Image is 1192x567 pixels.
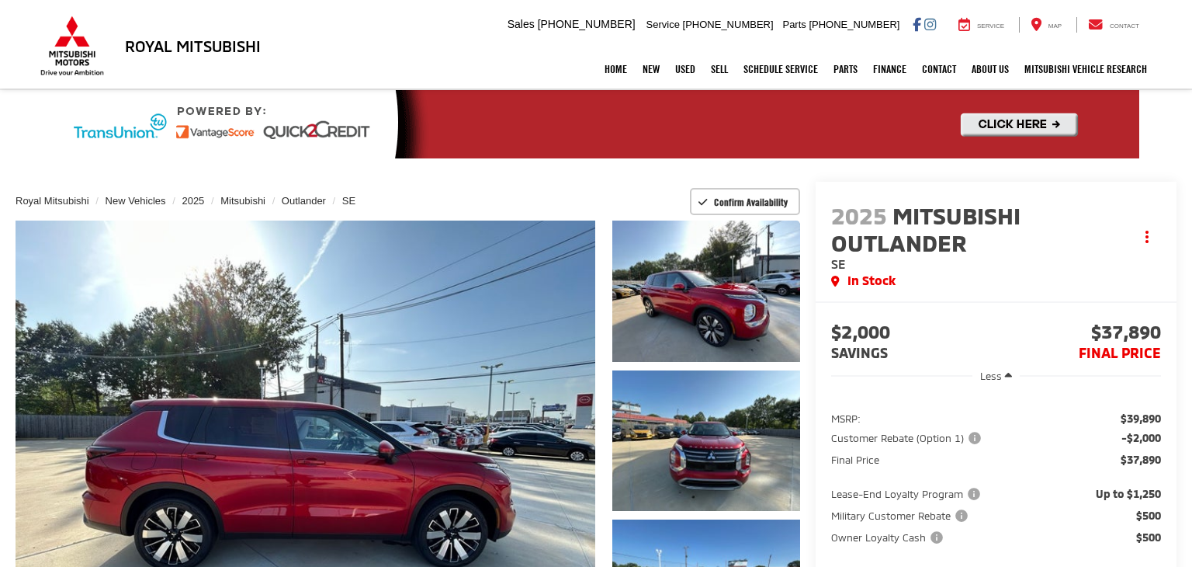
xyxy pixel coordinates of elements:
span: [PHONE_NUMBER] [809,19,899,30]
span: Confirm Availability [714,196,788,208]
span: FINAL PRICE [1079,344,1161,361]
a: Facebook: Click to visit our Facebook page [913,18,921,30]
span: $39,890 [1121,411,1161,426]
span: Customer Rebate (Option 1) [831,430,984,446]
button: Actions [1134,224,1161,251]
img: 2025 Mitsubishi Outlander SE [610,369,802,513]
span: Final Price [831,452,879,468]
span: Service [646,19,680,30]
a: New Vehicles [106,195,166,207]
button: Lease-End Loyalty Program [831,486,986,502]
button: Less [972,362,1020,390]
a: Contact [914,50,964,89]
span: Service [977,23,1004,30]
a: About Us [964,50,1017,89]
img: 2025 Mitsubishi Outlander SE [610,219,802,364]
a: Service [947,17,1016,33]
span: -$2,000 [1121,430,1161,446]
a: Schedule Service: Opens in a new tab [736,50,826,89]
span: dropdown dots [1145,231,1149,243]
span: Less [980,370,1002,382]
span: [PHONE_NUMBER] [538,18,636,30]
span: Map [1048,23,1062,30]
span: SE [831,256,846,271]
span: $2,000 [831,322,996,346]
a: Finance [865,50,914,89]
button: Customer Rebate (Option 1) [831,430,986,446]
span: $500 [1136,508,1161,524]
a: Home [597,50,635,89]
button: Owner Loyalty Cash [831,530,948,545]
button: Military Customer Rebate [831,508,973,524]
img: Mitsubishi [37,16,107,76]
span: Up to $1,250 [1096,486,1161,502]
span: Mitsubishi Outlander [831,201,1020,256]
a: New [635,50,667,89]
a: Instagram: Click to visit our Instagram page [924,18,936,30]
h3: Royal Mitsubishi [125,37,261,54]
a: Outlander [282,195,326,207]
button: Confirm Availability [690,188,801,215]
a: Expand Photo 1 [612,221,800,362]
a: Mitsubishi Vehicle Research [1017,50,1155,89]
span: $500 [1136,530,1161,545]
span: Military Customer Rebate [831,508,971,524]
span: Sales [508,18,535,30]
a: Expand Photo 2 [612,370,800,512]
span: Contact [1110,23,1139,30]
span: In Stock [847,272,896,290]
span: 2025 [831,201,887,229]
a: Parts: Opens in a new tab [826,50,865,89]
a: Royal Mitsubishi [16,195,89,207]
span: $37,890 [996,322,1161,346]
span: Owner Loyalty Cash [831,530,946,545]
a: Map [1019,17,1073,33]
span: SAVINGS [831,344,888,361]
span: $37,890 [1121,452,1161,468]
img: Quick2Credit [53,90,1139,158]
a: SE [342,195,355,207]
a: 2025 [182,195,204,207]
a: Sell [703,50,736,89]
span: MSRP: [831,411,861,426]
a: Contact [1076,17,1151,33]
a: Used [667,50,703,89]
a: Mitsubishi [220,195,265,207]
span: Lease-End Loyalty Program [831,486,983,502]
span: [PHONE_NUMBER] [683,19,774,30]
span: Parts [782,19,806,30]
